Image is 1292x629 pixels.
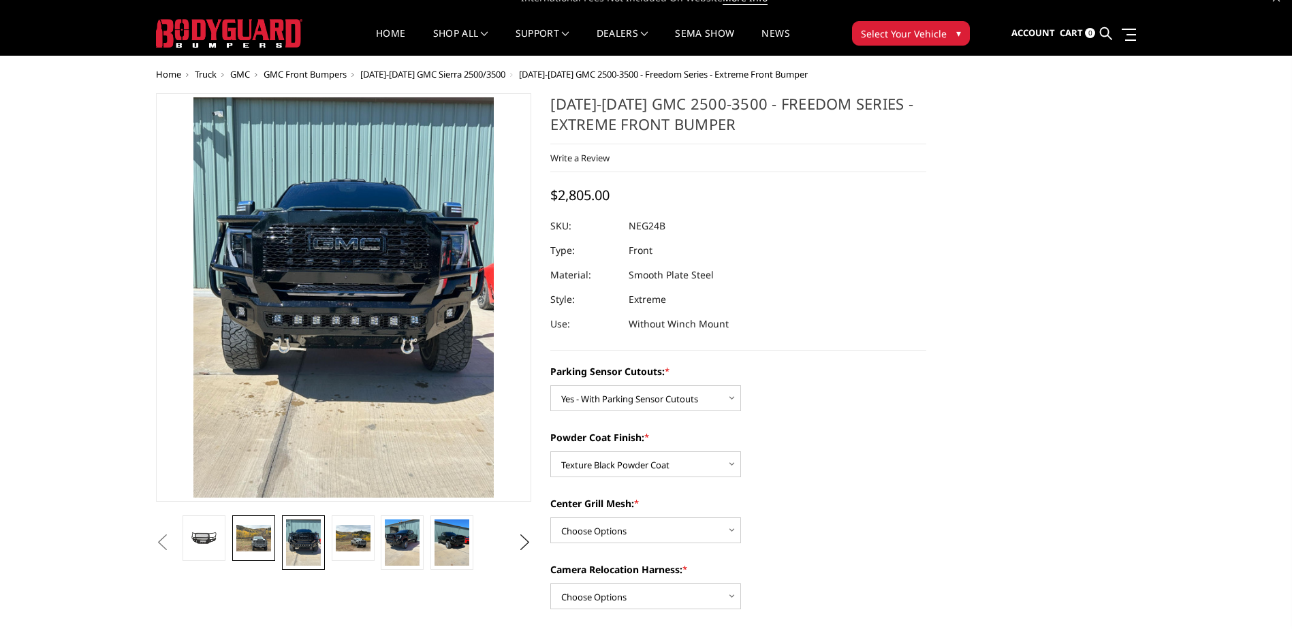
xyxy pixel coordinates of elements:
[336,525,371,551] img: 2024-2025 GMC 2500-3500 - Freedom Series - Extreme Front Bumper
[156,68,181,80] a: Home
[156,93,532,502] a: 2024-2025 GMC 2500-3500 - Freedom Series - Extreme Front Bumper
[230,68,250,80] a: GMC
[156,19,302,48] img: BODYGUARD BUMPERS
[433,29,488,55] a: shop all
[675,29,734,55] a: SEMA Show
[550,263,618,287] dt: Material:
[629,263,714,287] dd: Smooth Plate Steel
[550,152,610,164] a: Write a Review
[514,532,535,553] button: Next
[861,27,947,41] span: Select Your Vehicle
[153,532,173,553] button: Previous
[550,430,926,445] label: Powder Coat Finish:
[550,93,926,144] h1: [DATE]-[DATE] GMC 2500-3500 - Freedom Series - Extreme Front Bumper
[629,214,665,238] dd: NEG24B
[435,519,469,566] img: 2024-2025 GMC 2500-3500 - Freedom Series - Extreme Front Bumper
[516,29,569,55] a: Support
[956,26,961,40] span: ▾
[550,364,926,378] label: Parking Sensor Cutouts:
[550,496,926,511] label: Center Grill Mesh:
[550,186,610,204] span: $2,805.00
[1011,27,1055,39] span: Account
[519,68,808,80] span: [DATE]-[DATE] GMC 2500-3500 - Freedom Series - Extreme Front Bumper
[629,312,729,336] dd: Without Winch Mount
[852,21,970,46] button: Select Your Vehicle
[385,519,420,566] img: 2024-2025 GMC 2500-3500 - Freedom Series - Extreme Front Bumper
[1060,15,1095,52] a: Cart 0
[629,238,652,263] dd: Front
[1060,27,1083,39] span: Cart
[195,68,217,80] a: Truck
[550,287,618,312] dt: Style:
[286,519,321,566] img: 2024-2025 GMC 2500-3500 - Freedom Series - Extreme Front Bumper
[550,238,618,263] dt: Type:
[376,29,405,55] a: Home
[1011,15,1055,52] a: Account
[264,68,347,80] a: GMC Front Bumpers
[550,214,618,238] dt: SKU:
[761,29,789,55] a: News
[550,312,618,336] dt: Use:
[629,287,666,312] dd: Extreme
[187,530,221,547] img: 2024-2025 GMC 2500-3500 - Freedom Series - Extreme Front Bumper
[360,68,505,80] a: [DATE]-[DATE] GMC Sierra 2500/3500
[597,29,648,55] a: Dealers
[550,562,926,577] label: Camera Relocation Harness:
[236,525,271,551] img: 2024-2025 GMC 2500-3500 - Freedom Series - Extreme Front Bumper
[1085,28,1095,38] span: 0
